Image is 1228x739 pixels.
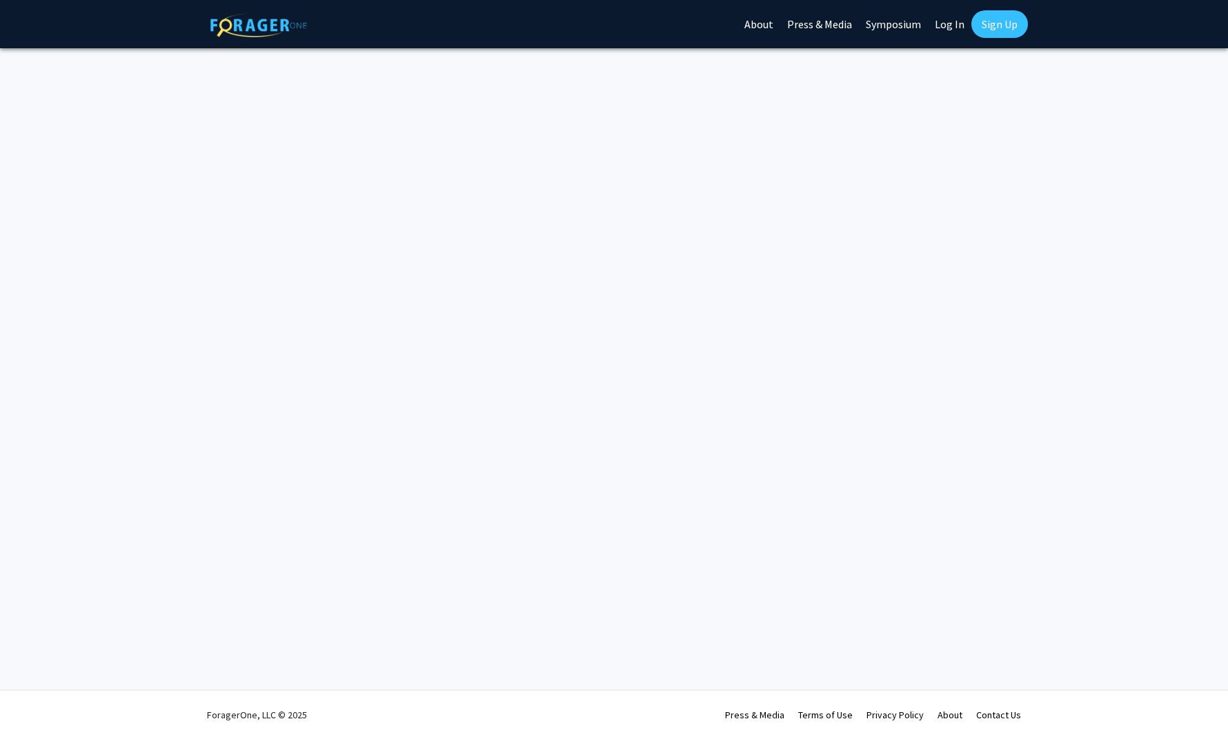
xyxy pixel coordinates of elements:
a: Terms of Use [798,709,853,721]
a: Press & Media [725,709,784,721]
a: Sign Up [971,10,1028,38]
a: Privacy Policy [866,709,924,721]
a: About [938,709,962,721]
div: ForagerOne, LLC © 2025 [207,691,307,739]
a: Contact Us [976,709,1021,721]
img: ForagerOne Logo [210,13,307,37]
